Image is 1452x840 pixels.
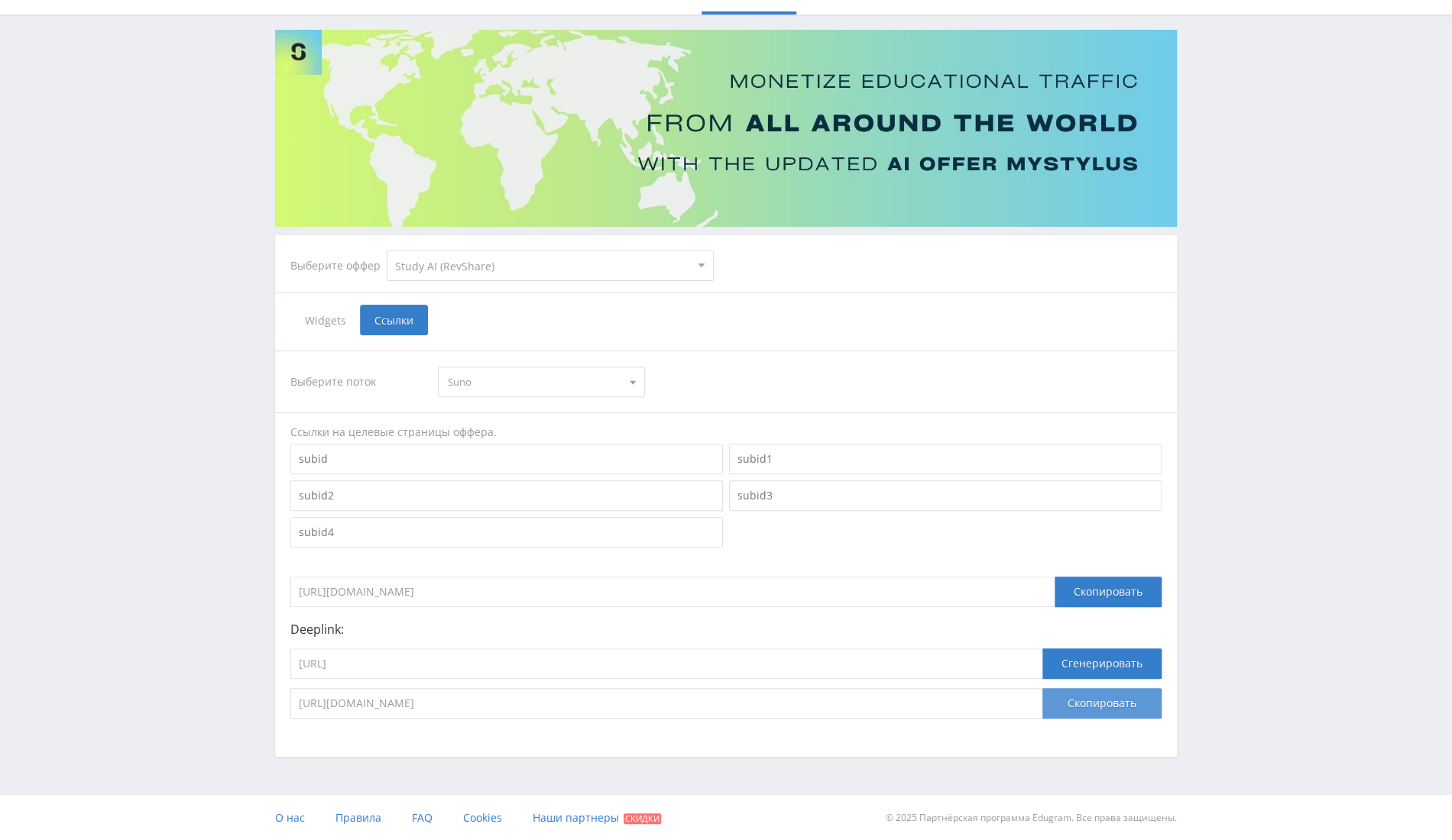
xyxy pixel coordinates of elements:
[360,305,428,335] span: Ссылки
[624,813,661,824] span: Скидки
[729,444,1162,474] input: subid1
[290,480,723,511] input: subid2
[290,517,723,548] input: subid4
[290,444,723,474] input: subid
[1055,577,1162,607] div: Скопировать
[335,810,381,825] span: Правила
[290,367,423,397] div: Выберите поток
[1042,688,1162,719] button: Скопировать
[448,367,621,396] span: Suno
[729,480,1162,511] input: subid3
[275,810,305,825] span: О нас
[275,30,1177,227] img: Banner
[290,622,1162,636] p: Deeplink:
[290,260,387,272] div: Выберите оффер
[533,810,619,825] span: Наши партнеры
[1042,648,1162,679] button: Сгенерировать
[290,305,360,335] span: Widgets
[412,810,433,825] span: FAQ
[463,810,502,825] span: Cookies
[290,425,1162,440] div: Ссылки на целевые страницы оффера.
